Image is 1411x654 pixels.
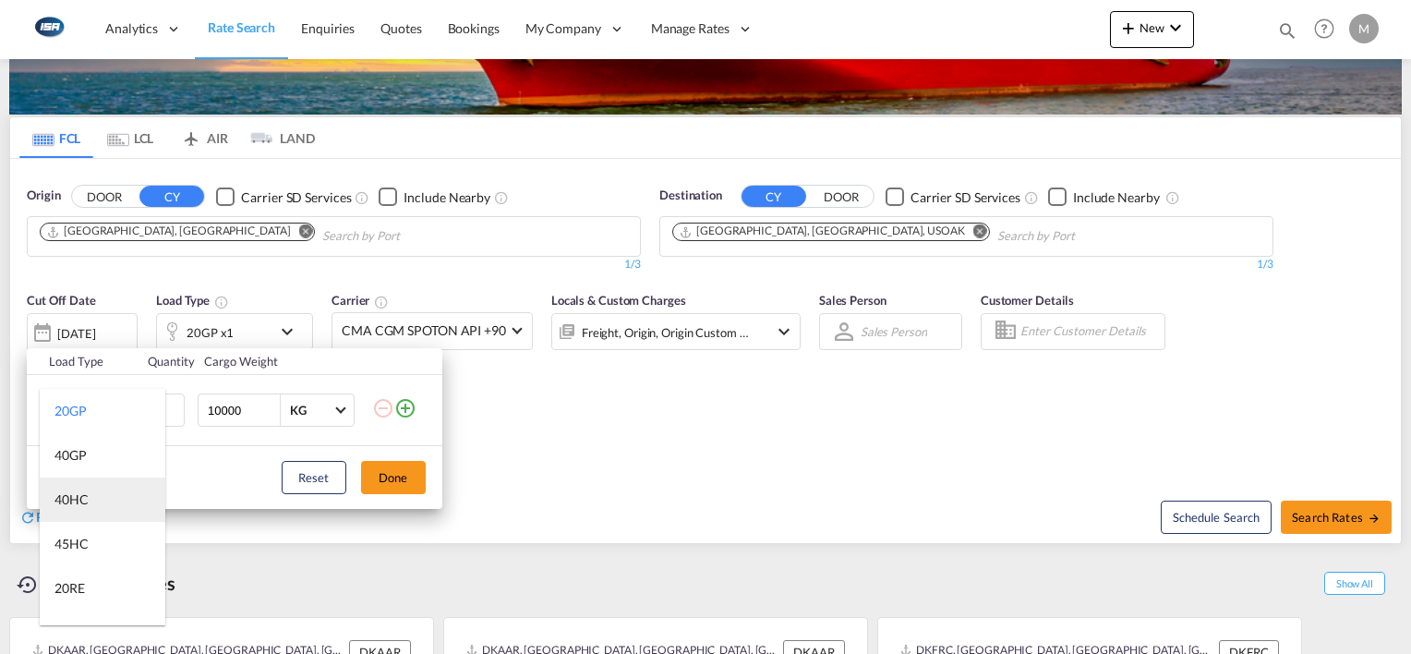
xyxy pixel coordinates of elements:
div: 40HC [54,490,89,509]
div: 20RE [54,579,85,598]
div: 40GP [54,446,87,465]
div: 40RE [54,624,85,642]
div: 20GP [54,402,87,420]
div: 45HC [54,535,89,553]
